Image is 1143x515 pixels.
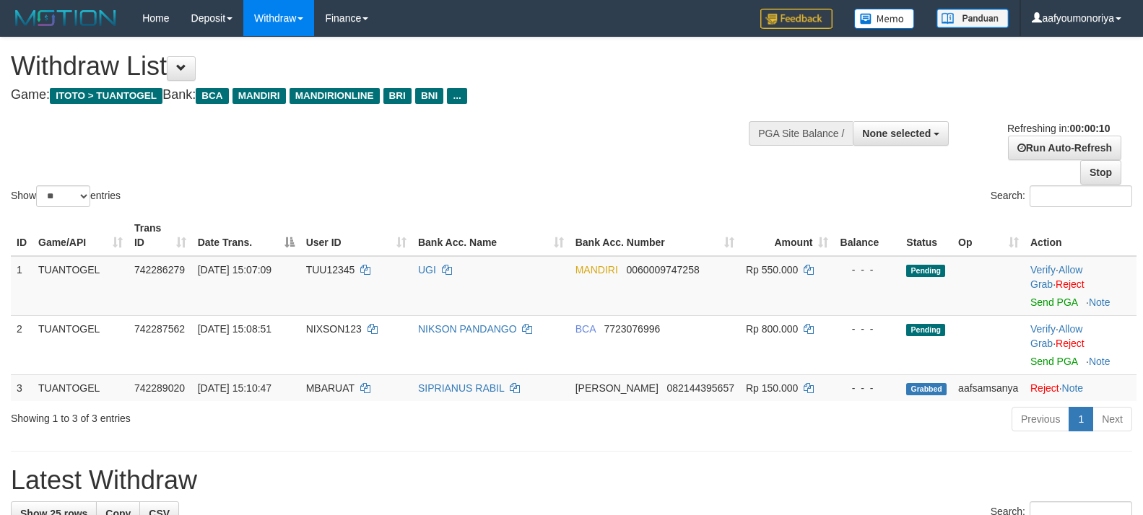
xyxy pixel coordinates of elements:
a: Next [1092,407,1132,431]
span: [DATE] 15:08:51 [198,323,271,335]
input: Search: [1030,185,1132,207]
span: Rp 550.000 [746,264,798,276]
span: Copy 7723076996 to clipboard [604,323,660,335]
th: Bank Acc. Number: activate to sort column ascending [570,215,740,256]
span: [DATE] 15:07:09 [198,264,271,276]
a: Run Auto-Refresh [1008,136,1121,160]
span: · [1030,323,1082,349]
a: Verify [1030,264,1056,276]
h1: Latest Withdraw [11,466,1132,495]
div: - - - [840,263,895,277]
span: BNI [415,88,443,104]
span: Copy 0060009747258 to clipboard [627,264,700,276]
th: Status [900,215,952,256]
span: NIXSON123 [306,323,362,335]
span: MANDIRI [575,264,618,276]
a: Previous [1012,407,1069,431]
th: Game/API: activate to sort column ascending [32,215,129,256]
span: None selected [862,128,931,139]
th: Action [1025,215,1137,256]
span: 742289020 [134,382,185,394]
a: Verify [1030,323,1056,335]
td: TUANTOGEL [32,315,129,374]
div: Showing 1 to 3 of 3 entries [11,405,466,426]
strong: 00:00:10 [1069,123,1110,134]
td: 2 [11,315,32,374]
span: Rp 150.000 [746,382,798,394]
td: · [1025,374,1137,401]
span: BCA [196,88,228,104]
th: Balance [834,215,900,256]
span: Refreshing in: [1007,123,1110,134]
span: MANDIRI [232,88,286,104]
th: Trans ID: activate to sort column ascending [129,215,192,256]
th: Date Trans.: activate to sort column descending [192,215,300,256]
th: User ID: activate to sort column ascending [300,215,412,256]
span: Rp 800.000 [746,323,798,335]
img: MOTION_logo.png [11,7,121,29]
a: Send PGA [1030,296,1077,308]
a: Note [1062,382,1084,394]
span: · [1030,264,1082,290]
a: UGI [418,264,436,276]
th: ID [11,215,32,256]
span: ITOTO > TUANTOGEL [50,88,162,104]
span: Pending [906,324,945,336]
td: · · [1025,315,1137,374]
th: Op: activate to sort column ascending [952,215,1025,256]
a: Reject [1030,382,1059,394]
td: aafsamsanya [952,374,1025,401]
td: TUANTOGEL [32,374,129,401]
span: 742286279 [134,264,185,276]
a: Note [1089,356,1111,367]
img: Feedback.jpg [760,9,833,29]
a: SIPRIANUS RABIL [418,382,504,394]
td: TUANTOGEL [32,256,129,316]
span: TUU12345 [306,264,355,276]
button: None selected [853,121,949,146]
span: Pending [906,265,945,277]
td: 1 [11,256,32,316]
a: Allow Grab [1030,323,1082,349]
span: [PERSON_NAME] [575,382,659,394]
a: Stop [1080,160,1121,185]
select: Showentries [36,185,90,207]
a: Reject [1056,338,1085,349]
img: panduan.png [936,9,1009,28]
th: Amount: activate to sort column ascending [740,215,834,256]
div: PGA Site Balance / [749,121,853,146]
span: [DATE] 15:10:47 [198,382,271,394]
img: Button%20Memo.svg [854,9,915,29]
span: BCA [575,323,596,335]
h4: Game: Bank: [11,88,747,102]
label: Search: [991,185,1132,207]
span: BRI [383,88,412,104]
th: Bank Acc. Name: activate to sort column ascending [412,215,570,256]
span: 742287562 [134,323,185,335]
a: Send PGA [1030,356,1077,367]
a: 1 [1069,407,1093,431]
span: ... [447,88,466,104]
a: NIKSON PANDANGO [418,323,517,335]
span: Copy 082144395657 to clipboard [667,382,734,394]
span: MANDIRIONLINE [290,88,380,104]
td: · · [1025,256,1137,316]
a: Allow Grab [1030,264,1082,290]
h1: Withdraw List [11,52,747,81]
a: Note [1089,296,1111,308]
a: Reject [1056,278,1085,290]
span: Grabbed [906,383,947,395]
td: 3 [11,374,32,401]
div: - - - [840,381,895,395]
span: MBARUAT [306,382,355,394]
div: - - - [840,322,895,336]
label: Show entries [11,185,121,207]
